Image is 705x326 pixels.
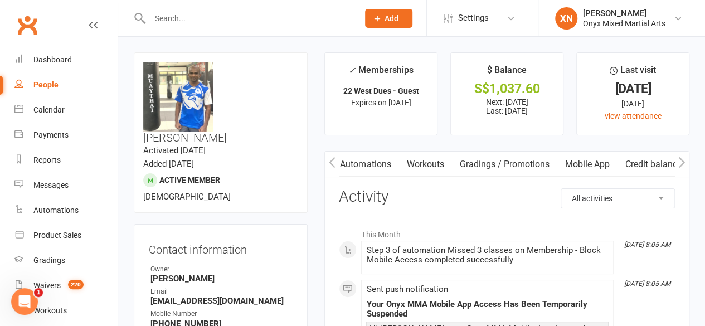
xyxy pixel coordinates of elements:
[339,188,675,206] h3: Activity
[33,231,81,240] div: Product Sales
[150,264,293,275] div: Owner
[150,309,293,319] div: Mobile Number
[385,14,398,23] span: Add
[605,111,662,120] a: view attendance
[617,152,689,177] a: Credit balance
[458,6,489,31] span: Settings
[14,248,118,273] a: Gradings
[14,98,118,123] a: Calendar
[33,281,61,290] div: Waivers
[14,72,118,98] a: People
[339,223,675,241] li: This Month
[583,18,665,28] div: Onyx Mixed Martial Arts
[14,198,118,223] a: Automations
[587,83,679,95] div: [DATE]
[33,155,61,164] div: Reports
[33,130,69,139] div: Payments
[14,223,118,248] a: Product Sales
[348,65,356,76] i: ✓
[11,288,38,315] iframe: Intercom live chat
[33,306,67,315] div: Workouts
[143,62,298,144] h3: [PERSON_NAME]
[398,152,451,177] a: Workouts
[343,86,419,95] strong: 22 West Dues - Guest
[33,181,69,189] div: Messages
[150,296,293,306] strong: [EMAIL_ADDRESS][DOMAIN_NAME]
[14,148,118,173] a: Reports
[451,152,557,177] a: Gradings / Promotions
[366,284,448,294] span: Sent push notification
[149,239,293,256] h3: Contact information
[461,83,553,95] div: S$1,037.60
[487,63,527,83] div: $ Balance
[33,105,65,114] div: Calendar
[143,62,213,132] img: image1714145724.png
[14,273,118,298] a: Waivers 220
[147,11,351,26] input: Search...
[150,286,293,297] div: Email
[14,47,118,72] a: Dashboard
[366,246,609,265] div: Step 3 of automation Missed 3 classes on Membership - Block Mobile Access completed successfully
[33,256,65,265] div: Gradings
[610,63,656,83] div: Last visit
[14,298,118,323] a: Workouts
[33,80,59,89] div: People
[34,288,43,297] span: 1
[624,241,670,249] i: [DATE] 8:05 AM
[587,98,679,110] div: [DATE]
[159,176,220,184] span: Active member
[557,152,617,177] a: Mobile App
[143,145,206,155] time: Activated [DATE]
[33,206,79,215] div: Automations
[583,8,665,18] div: [PERSON_NAME]
[555,7,577,30] div: XN
[143,159,194,169] time: Added [DATE]
[366,300,609,319] div: Your Onyx MMA Mobile App Access Has Been Temporarily Suspended
[143,192,231,202] span: [DEMOGRAPHIC_DATA]
[33,55,72,64] div: Dashboard
[624,280,670,288] i: [DATE] 8:05 AM
[13,11,41,39] a: Clubworx
[332,152,398,177] a: Automations
[461,98,553,115] p: Next: [DATE] Last: [DATE]
[348,63,414,84] div: Memberships
[14,123,118,148] a: Payments
[68,280,84,289] span: 220
[14,173,118,198] a: Messages
[365,9,412,28] button: Add
[351,98,411,107] span: Expires on [DATE]
[150,274,293,284] strong: [PERSON_NAME]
